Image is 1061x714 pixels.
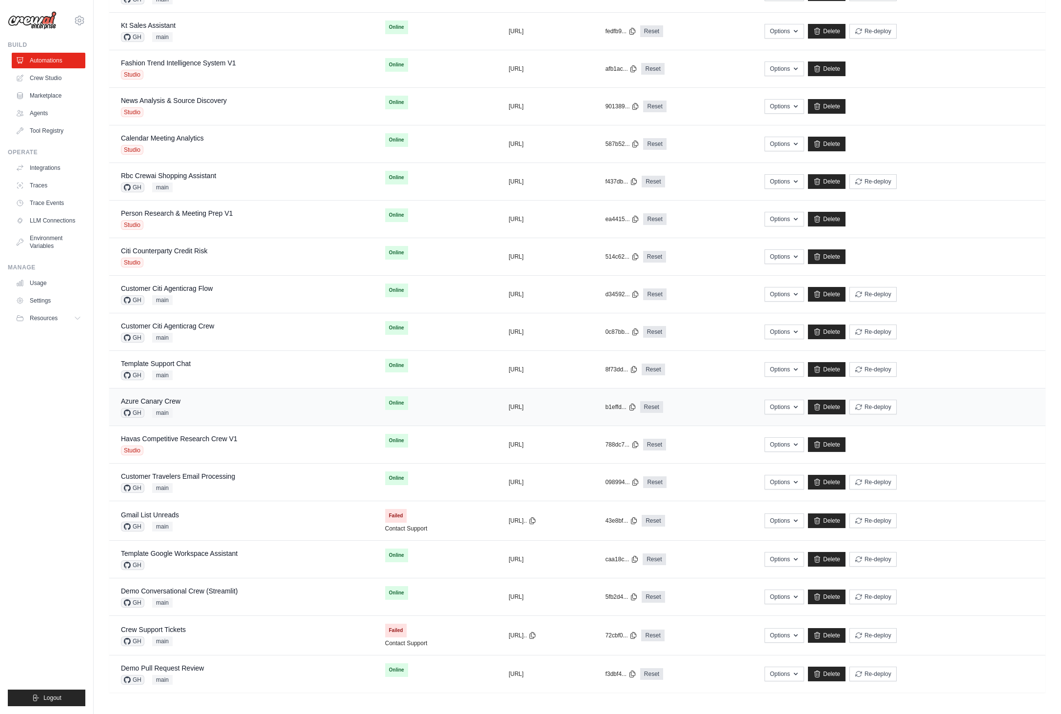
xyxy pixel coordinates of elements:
[121,408,144,418] span: GH
[385,549,408,562] span: Online
[12,293,85,308] a: Settings
[808,552,845,567] a: Delete
[605,328,639,336] button: 0c87bb...
[152,522,173,531] span: main
[849,552,897,567] button: Re-deploy
[641,630,664,641] a: Reset
[12,88,85,103] a: Marketplace
[808,667,845,681] a: Delete
[385,509,407,523] span: Failed
[385,133,408,147] span: Online
[849,174,897,189] button: Re-deploy
[121,472,235,480] a: Customer Travelers Email Processing
[808,249,845,264] a: Delete
[808,400,845,414] a: Delete
[808,174,845,189] a: Delete
[121,675,144,685] span: GH
[385,96,408,109] span: Online
[152,408,173,418] span: main
[121,295,144,305] span: GH
[121,560,144,570] span: GH
[152,370,173,380] span: main
[808,325,845,339] a: Delete
[121,587,238,595] a: Demo Conversational Crew (Streamlit)
[121,522,144,531] span: GH
[765,249,804,264] button: Options
[121,21,176,29] a: Kt Sales Assistant
[385,171,408,184] span: Online
[849,667,897,681] button: Re-deploy
[121,59,236,67] a: Fashion Trend Intelligence System V1
[605,27,636,35] button: fedfb9...
[121,220,143,230] span: Studio
[765,628,804,643] button: Options
[152,675,173,685] span: main
[765,137,804,151] button: Options
[642,515,665,527] a: Reset
[121,550,237,557] a: Template Google Workspace Assistant
[152,598,173,608] span: main
[643,251,666,263] a: Reset
[121,626,186,633] a: Crew Support Tickets
[642,364,665,375] a: Reset
[121,32,144,42] span: GH
[121,322,214,330] a: Customer Citi Agenticrag Crew
[643,326,666,338] a: Reset
[605,441,639,449] button: 788dc7...
[385,525,428,532] a: Contact Support
[121,664,204,672] a: Demo Pull Request Review
[8,690,85,706] button: Logout
[12,195,85,211] a: Trace Events
[12,123,85,139] a: Tool Registry
[808,287,845,302] a: Delete
[808,99,845,114] a: Delete
[808,212,845,226] a: Delete
[152,295,173,305] span: main
[12,230,85,254] a: Environment Variables
[121,183,144,192] span: GH
[12,53,85,68] a: Automations
[121,134,204,142] a: Calendar Meeting Analytics
[765,475,804,490] button: Options
[849,325,897,339] button: Re-deploy
[385,284,408,297] span: Online
[121,360,191,367] a: Template Support Chat
[765,513,804,528] button: Options
[643,213,666,225] a: Reset
[765,362,804,377] button: Options
[765,400,804,414] button: Options
[605,253,639,261] button: 514c62...
[385,586,408,600] span: Online
[765,24,804,39] button: Options
[605,290,639,298] button: d34592...
[765,61,804,76] button: Options
[121,145,143,155] span: Studio
[385,20,408,34] span: Online
[8,264,85,271] div: Manage
[121,446,143,455] span: Studio
[605,178,638,185] button: f437db...
[121,483,144,493] span: GH
[605,366,638,373] button: 8f73dd...
[605,65,637,73] button: afb1ac...
[1012,667,1061,714] div: Chat Widget
[808,362,845,377] a: Delete
[12,275,85,291] a: Usage
[8,41,85,49] div: Build
[12,160,85,176] a: Integrations
[849,287,897,302] button: Re-deploy
[12,310,85,326] button: Resources
[121,70,143,80] span: Studio
[152,333,173,343] span: main
[765,552,804,567] button: Options
[808,513,845,528] a: Delete
[121,209,233,217] a: Person Research & Meeting Prep V1
[605,517,638,525] button: 43e8bf...
[605,215,639,223] button: ea4415...
[849,513,897,528] button: Re-deploy
[642,591,665,603] a: Reset
[765,437,804,452] button: Options
[808,61,845,76] a: Delete
[643,439,666,450] a: Reset
[849,362,897,377] button: Re-deploy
